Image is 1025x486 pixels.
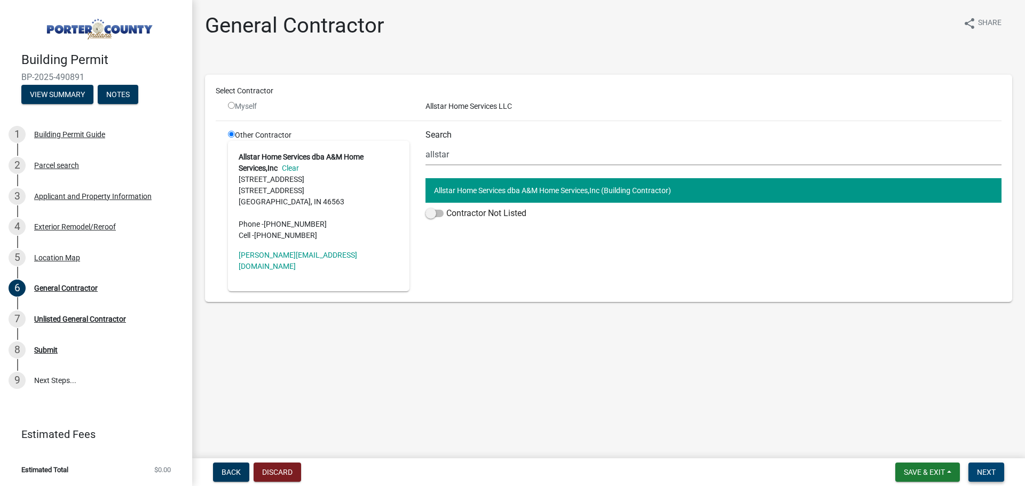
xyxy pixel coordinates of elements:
[264,220,327,228] span: [PHONE_NUMBER]
[21,52,184,68] h4: Building Permit
[34,193,152,200] div: Applicant and Property Information
[417,101,1010,112] div: Allstar Home Services LLC
[34,346,58,354] div: Submit
[34,223,116,230] div: Exterior Remodel/Reroof
[977,468,996,476] span: Next
[213,463,249,482] button: Back
[968,463,1004,482] button: Next
[239,220,264,228] abbr: Phone -
[425,178,1002,203] button: Allstar Home Services dba A&M Home Services,Inc (Building Contractor)
[254,463,301,482] button: Discard
[21,72,171,82] span: BP-2025-490891
[425,144,1002,165] input: Search...
[9,126,26,143] div: 1
[978,17,1002,30] span: Share
[34,131,105,138] div: Building Permit Guide
[955,13,1010,34] button: shareShare
[239,231,254,240] abbr: Cell -
[21,91,93,99] wm-modal-confirm: Summary
[254,231,317,240] span: [PHONE_NUMBER]
[9,157,26,174] div: 2
[208,85,1010,97] div: Select Contractor
[239,251,357,270] a: [PERSON_NAME][EMAIL_ADDRESS][DOMAIN_NAME]
[21,466,68,473] span: Estimated Total
[425,207,526,220] label: Contractor Not Listed
[895,463,960,482] button: Save & Exit
[239,153,364,172] strong: Allstar Home Services dba A&M Home Services,Inc
[98,85,138,104] button: Notes
[21,11,175,41] img: Porter County, Indiana
[9,310,26,328] div: 7
[34,315,126,323] div: Unlisted General Contractor
[9,188,26,205] div: 3
[34,162,79,169] div: Parcel search
[9,424,175,445] a: Estimated Fees
[220,130,417,291] div: Other Contractor
[963,17,976,30] i: share
[9,280,26,297] div: 6
[904,468,945,476] span: Save & Exit
[34,284,98,292] div: General Contractor
[9,218,26,235] div: 4
[205,13,384,38] h1: General Contractor
[9,341,26,358] div: 8
[278,164,299,172] a: Clear
[98,91,138,99] wm-modal-confirm: Notes
[425,131,452,139] label: Search
[21,85,93,104] button: View Summary
[154,466,171,473] span: $0.00
[239,152,399,241] address: [STREET_ADDRESS] [STREET_ADDRESS] [GEOGRAPHIC_DATA], IN 46563
[34,254,80,261] div: Location Map
[9,372,26,389] div: 9
[222,468,241,476] span: Back
[9,249,26,266] div: 5
[228,101,409,112] div: Myself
